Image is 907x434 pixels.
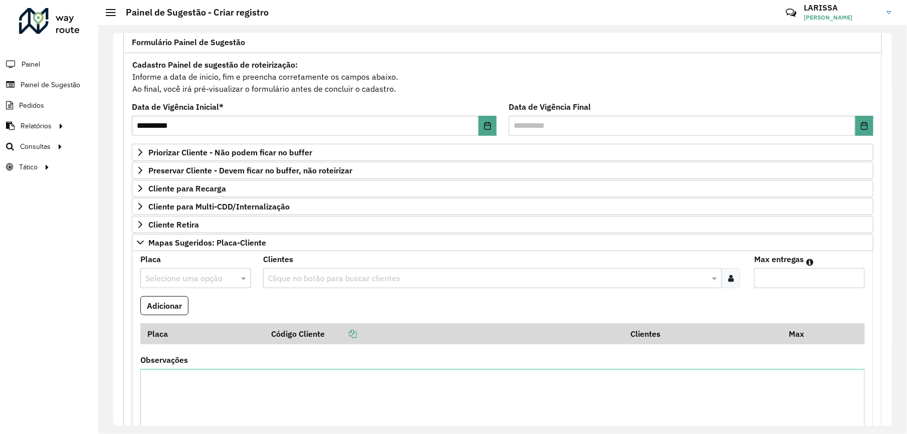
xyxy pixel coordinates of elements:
[132,60,298,70] strong: Cadastro Painel de sugestão de roteirização:
[21,121,52,131] span: Relatórios
[479,116,497,136] button: Choose Date
[624,323,782,344] th: Clientes
[148,166,352,174] span: Preservar Cliente - Devem ficar no buffer, não roteirizar
[132,101,223,113] label: Data de Vigência Inicial
[148,184,226,192] span: Cliente para Recarga
[140,323,264,344] th: Placa
[140,253,161,265] label: Placa
[780,2,802,24] a: Contato Rápido
[132,38,245,46] span: Formulário Painel de Sugestão
[148,221,199,229] span: Cliente Retira
[509,101,591,113] label: Data de Vigência Final
[804,13,879,22] span: [PERSON_NAME]
[325,329,357,339] a: Copiar
[148,148,312,156] span: Priorizar Cliente - Não podem ficar no buffer
[132,180,873,197] a: Cliente para Recarga
[140,354,188,366] label: Observações
[19,100,44,111] span: Pedidos
[263,253,293,265] label: Clientes
[855,116,873,136] button: Choose Date
[132,198,873,215] a: Cliente para Multi-CDD/Internalização
[22,59,40,70] span: Painel
[140,296,188,315] button: Adicionar
[807,258,814,266] em: Máximo de clientes que serão colocados na mesma rota com os clientes informados
[148,239,266,247] span: Mapas Sugeridos: Placa-Cliente
[132,58,873,95] div: Informe a data de inicio, fim e preencha corretamente os campos abaixo. Ao final, você irá pré-vi...
[132,144,873,161] a: Priorizar Cliente - Não podem ficar no buffer
[116,7,269,18] h2: Painel de Sugestão - Criar registro
[19,162,38,172] span: Tático
[21,80,80,90] span: Painel de Sugestão
[804,3,879,13] h3: LARISSA
[132,234,873,251] a: Mapas Sugeridos: Placa-Cliente
[754,253,804,265] label: Max entregas
[264,323,624,344] th: Código Cliente
[148,202,290,210] span: Cliente para Multi-CDD/Internalização
[782,323,822,344] th: Max
[132,216,873,233] a: Cliente Retira
[20,141,51,152] span: Consultas
[132,162,873,179] a: Preservar Cliente - Devem ficar no buffer, não roteirizar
